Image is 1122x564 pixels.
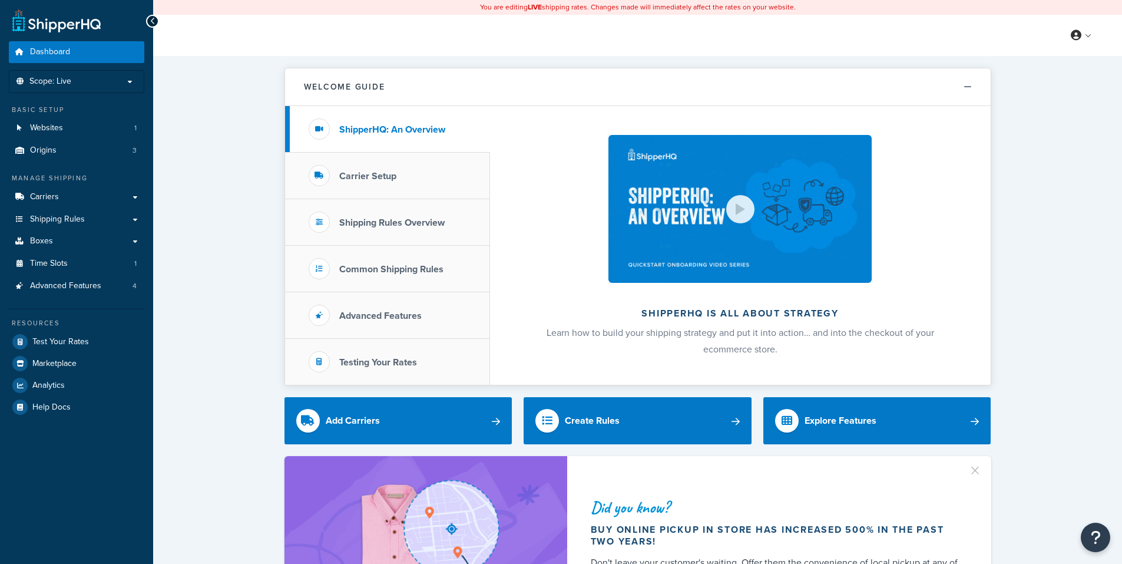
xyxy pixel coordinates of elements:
a: Test Your Rates [9,331,144,352]
b: LIVE [528,2,542,12]
a: Shipping Rules [9,209,144,230]
span: Carriers [30,192,59,202]
h3: Shipping Rules Overview [339,217,445,228]
a: Time Slots1 [9,253,144,275]
span: 1 [134,123,137,133]
span: 4 [133,281,137,291]
div: Buy online pickup in store has increased 500% in the past two years! [591,524,963,547]
span: Advanced Features [30,281,101,291]
h3: Testing Your Rates [339,357,417,368]
span: Boxes [30,236,53,246]
button: Open Resource Center [1081,523,1110,552]
h2: ShipperHQ is all about strategy [521,308,959,319]
a: Websites1 [9,117,144,139]
span: Dashboard [30,47,70,57]
span: Marketplace [32,359,77,369]
a: Carriers [9,186,144,208]
span: Analytics [32,381,65,391]
a: Create Rules [524,397,752,444]
div: Resources [9,318,144,328]
h3: Advanced Features [339,311,422,321]
a: Add Carriers [284,397,512,444]
h3: Carrier Setup [339,171,396,182]
span: Time Slots [30,259,68,269]
a: Explore Features [763,397,991,444]
span: Websites [30,123,63,133]
a: Boxes [9,230,144,252]
div: Did you know? [591,499,963,516]
div: Explore Features [805,413,876,429]
div: Manage Shipping [9,173,144,183]
a: Marketplace [9,353,144,374]
h3: ShipperHQ: An Overview [339,124,445,135]
div: Basic Setup [9,105,144,115]
a: Advanced Features4 [9,275,144,297]
li: Origins [9,140,144,161]
div: Add Carriers [326,413,380,429]
a: Analytics [9,375,144,396]
li: Websites [9,117,144,139]
h3: Common Shipping Rules [339,264,443,275]
li: Advanced Features [9,275,144,297]
h2: Welcome Guide [304,83,385,91]
span: Test Your Rates [32,337,89,347]
span: 1 [134,259,137,269]
span: Shipping Rules [30,215,85,225]
span: Learn how to build your shipping strategy and put it into action… and into the checkout of your e... [547,326,934,356]
span: 3 [133,146,137,156]
span: Help Docs [32,403,71,413]
a: Dashboard [9,41,144,63]
img: ShipperHQ is all about strategy [608,135,871,283]
span: Scope: Live [29,77,71,87]
span: Origins [30,146,57,156]
button: Welcome Guide [285,68,991,106]
a: Origins3 [9,140,144,161]
li: Time Slots [9,253,144,275]
a: Help Docs [9,397,144,418]
div: Create Rules [565,413,620,429]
